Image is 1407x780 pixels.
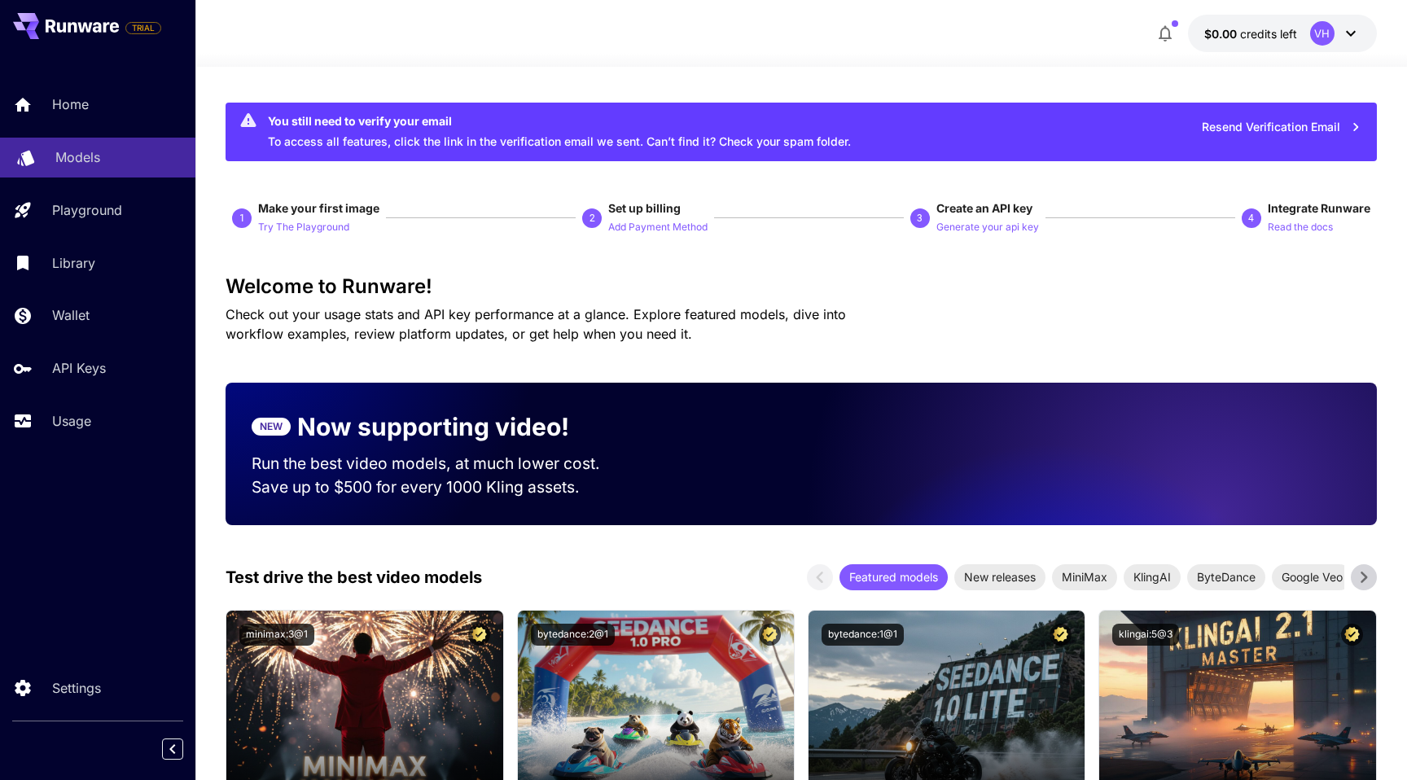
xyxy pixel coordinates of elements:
[52,200,122,220] p: Playground
[1240,27,1297,41] span: credits left
[52,411,91,431] p: Usage
[822,624,904,646] button: bytedance:1@1
[590,211,595,226] p: 2
[1272,564,1352,590] div: Google Veo
[1052,568,1117,585] span: MiniMax
[268,112,851,129] div: You still need to verify your email
[531,624,615,646] button: bytedance:2@1
[258,220,349,235] p: Try The Playground
[1248,211,1254,226] p: 4
[1112,624,1179,646] button: klingai:5@3
[1187,564,1265,590] div: ByteDance
[839,568,948,585] span: Featured models
[954,568,1045,585] span: New releases
[1341,624,1363,646] button: Certified Model – Vetted for best performance and includes a commercial license.
[174,734,195,764] div: Collapse sidebar
[52,358,106,378] p: API Keys
[52,253,95,273] p: Library
[936,201,1032,215] span: Create an API key
[1272,568,1352,585] span: Google Veo
[468,624,490,646] button: Certified Model – Vetted for best performance and includes a commercial license.
[917,211,923,226] p: 3
[239,624,314,646] button: minimax:3@1
[1310,21,1335,46] div: VH
[954,564,1045,590] div: New releases
[1204,27,1240,41] span: $0.00
[252,452,631,475] p: Run the best video models, at much lower cost.
[226,565,482,589] p: Test drive the best video models
[268,107,851,156] div: To access all features, click the link in the verification email we sent. Can’t find it? Check yo...
[839,564,948,590] div: Featured models
[226,306,846,342] span: Check out your usage stats and API key performance at a glance. Explore featured models, dive int...
[1124,564,1181,590] div: KlingAI
[52,305,90,325] p: Wallet
[52,678,101,698] p: Settings
[260,419,283,434] p: NEW
[1187,568,1265,585] span: ByteDance
[125,18,161,37] span: Add your payment card to enable full platform functionality.
[1052,564,1117,590] div: MiniMax
[126,22,160,34] span: TRIAL
[1188,15,1377,52] button: $0.00VH
[1204,25,1297,42] div: $0.00
[226,275,1377,298] h3: Welcome to Runware!
[297,409,569,445] p: Now supporting video!
[1268,220,1333,235] p: Read the docs
[608,201,681,215] span: Set up billing
[252,475,631,499] p: Save up to $500 for every 1000 Kling assets.
[52,94,89,114] p: Home
[239,211,245,226] p: 1
[1268,201,1370,215] span: Integrate Runware
[1124,568,1181,585] span: KlingAI
[258,201,379,215] span: Make your first image
[258,217,349,236] button: Try The Playground
[55,147,100,167] p: Models
[759,624,781,646] button: Certified Model – Vetted for best performance and includes a commercial license.
[608,220,708,235] p: Add Payment Method
[936,220,1039,235] p: Generate your api key
[1268,217,1333,236] button: Read the docs
[1193,111,1370,144] button: Resend Verification Email
[936,217,1039,236] button: Generate your api key
[1050,624,1072,646] button: Certified Model – Vetted for best performance and includes a commercial license.
[608,217,708,236] button: Add Payment Method
[162,738,183,760] button: Collapse sidebar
